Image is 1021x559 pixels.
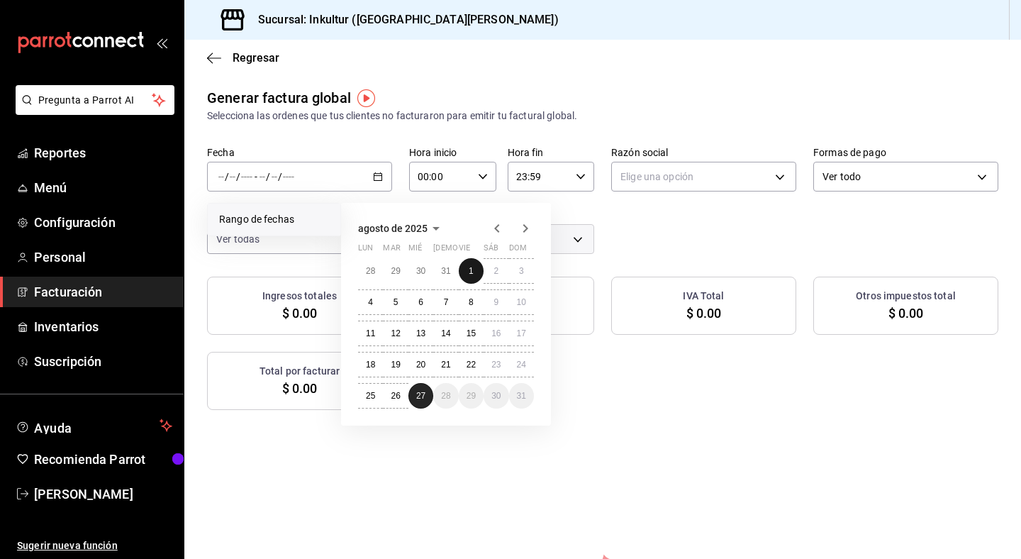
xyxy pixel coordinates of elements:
[240,171,253,182] input: ----
[469,266,474,276] abbr: 1 de agosto de 2025
[358,258,383,284] button: 28 de julio de 2025
[34,248,172,267] span: Personal
[813,148,998,157] label: Formas de pago
[38,93,152,108] span: Pregunta a Parrot AI
[469,297,474,307] abbr: 8 de agosto de 2025
[34,485,172,504] span: [PERSON_NAME]
[813,162,998,192] div: Ver todo
[683,289,724,304] h3: IVA Total
[357,89,375,107] img: Tooltip marker
[484,352,508,377] button: 23 de agosto de 2025
[517,360,526,370] abbr: 24 de agosto de 2025
[433,321,458,346] button: 14 de agosto de 2025
[207,109,998,123] div: Selecciona las ordenes que tus clientes no facturaron para emitir tu factural global.
[508,148,595,157] label: Hora fin
[408,243,422,258] abbr: miércoles
[34,282,172,301] span: Facturación
[509,258,534,284] button: 3 de agosto de 2025
[467,360,476,370] abbr: 22 de agosto de 2025
[207,87,351,109] div: Generar factura global
[441,328,450,338] abbr: 14 de agosto de 2025
[491,328,501,338] abbr: 16 de agosto de 2025
[366,360,375,370] abbr: 18 de agosto de 2025
[262,289,337,304] h3: Ingresos totales
[493,266,498,276] abbr: 2 de agosto de 2025
[888,304,924,323] span: $ 0.00
[459,352,484,377] button: 22 de agosto de 2025
[156,37,167,48] button: open_drawer_menu
[255,171,257,182] span: -
[491,391,501,401] abbr: 30 de agosto de 2025
[611,162,796,192] div: Elige una opción
[216,232,260,246] span: Ver todas
[391,266,400,276] abbr: 29 de julio de 2025
[391,360,400,370] abbr: 19 de agosto de 2025
[278,171,282,182] span: /
[484,321,508,346] button: 16 de agosto de 2025
[207,51,279,65] button: Regresar
[383,352,408,377] button: 19 de agosto de 2025
[416,266,425,276] abbr: 30 de julio de 2025
[34,352,172,371] span: Suscripción
[493,297,498,307] abbr: 9 de agosto de 2025
[383,321,408,346] button: 12 de agosto de 2025
[416,391,425,401] abbr: 27 de agosto de 2025
[408,289,433,315] button: 6 de agosto de 2025
[408,321,433,346] button: 13 de agosto de 2025
[383,289,408,315] button: 5 de agosto de 2025
[444,297,449,307] abbr: 7 de agosto de 2025
[491,360,501,370] abbr: 23 de agosto de 2025
[236,171,240,182] span: /
[409,148,496,157] label: Hora inicio
[394,297,398,307] abbr: 5 de agosto de 2025
[282,379,318,398] span: $ 0.00
[207,148,392,157] label: Fecha
[418,297,423,307] abbr: 6 de agosto de 2025
[282,171,295,182] input: ----
[358,220,445,237] button: agosto de 2025
[459,289,484,315] button: 8 de agosto de 2025
[509,243,527,258] abbr: domingo
[433,243,517,258] abbr: jueves
[34,417,154,434] span: Ayuda
[229,171,236,182] input: --
[358,223,428,234] span: agosto de 2025
[416,360,425,370] abbr: 20 de agosto de 2025
[233,51,279,65] span: Regresar
[441,360,450,370] abbr: 21 de agosto de 2025
[34,213,172,232] span: Configuración
[247,11,559,28] h3: Sucursal: Inkultur ([GEOGRAPHIC_DATA][PERSON_NAME])
[517,391,526,401] abbr: 31 de agosto de 2025
[218,171,225,182] input: --
[484,258,508,284] button: 2 de agosto de 2025
[266,171,270,182] span: /
[34,143,172,162] span: Reportes
[509,321,534,346] button: 17 de agosto de 2025
[509,289,534,315] button: 10 de agosto de 2025
[459,243,470,258] abbr: viernes
[484,383,508,409] button: 30 de agosto de 2025
[219,212,329,227] span: Rango de fechas
[358,383,383,409] button: 25 de agosto de 2025
[467,391,476,401] abbr: 29 de agosto de 2025
[459,383,484,409] button: 29 de agosto de 2025
[441,266,450,276] abbr: 31 de julio de 2025
[433,258,458,284] button: 31 de julio de 2025
[391,391,400,401] abbr: 26 de agosto de 2025
[517,328,526,338] abbr: 17 de agosto de 2025
[484,289,508,315] button: 9 de agosto de 2025
[416,328,425,338] abbr: 13 de agosto de 2025
[519,266,524,276] abbr: 3 de agosto de 2025
[459,321,484,346] button: 15 de agosto de 2025
[433,289,458,315] button: 7 de agosto de 2025
[433,383,458,409] button: 28 de agosto de 2025
[10,103,174,118] a: Pregunta a Parrot AI
[383,258,408,284] button: 29 de julio de 2025
[358,243,373,258] abbr: lunes
[611,148,796,157] label: Razón social
[358,289,383,315] button: 4 de agosto de 2025
[383,243,400,258] abbr: martes
[509,352,534,377] button: 24 de agosto de 2025
[17,538,172,553] span: Sugerir nueva función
